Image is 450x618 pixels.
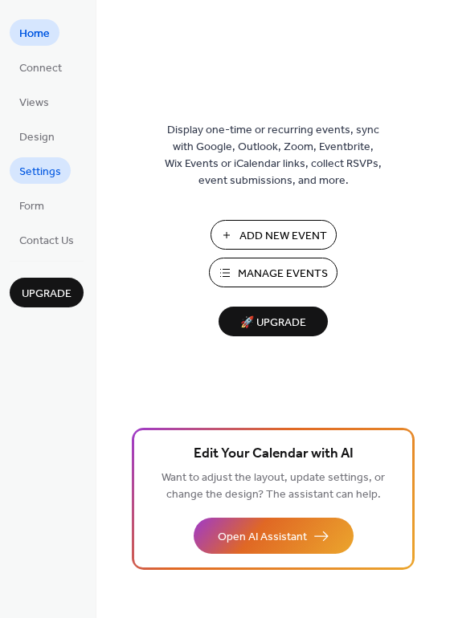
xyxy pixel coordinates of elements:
button: 🚀 Upgrade [219,307,328,336]
span: Display one-time or recurring events, sync with Google, Outlook, Zoom, Eventbrite, Wix Events or ... [165,122,382,189]
span: Edit Your Calendar with AI [194,443,354,466]
span: Upgrade [22,286,72,303]
span: Design [19,129,55,146]
span: Settings [19,164,61,181]
span: Form [19,198,44,215]
span: Connect [19,60,62,77]
a: Contact Us [10,226,84,253]
a: Settings [10,157,71,184]
a: Home [10,19,59,46]
span: Open AI Assistant [218,529,307,546]
span: Want to adjust the layout, update settings, or change the design? The assistant can help. [162,467,385,506]
button: Open AI Assistant [194,518,354,554]
span: Home [19,26,50,43]
span: Add New Event [239,228,327,245]
button: Add New Event [211,220,337,250]
span: 🚀 Upgrade [228,312,318,334]
a: Views [10,88,59,115]
span: Contact Us [19,233,74,250]
a: Form [10,192,54,218]
span: Manage Events [238,266,328,283]
button: Manage Events [209,258,337,287]
button: Upgrade [10,278,84,307]
a: Connect [10,54,72,80]
span: Views [19,95,49,112]
a: Design [10,123,64,149]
